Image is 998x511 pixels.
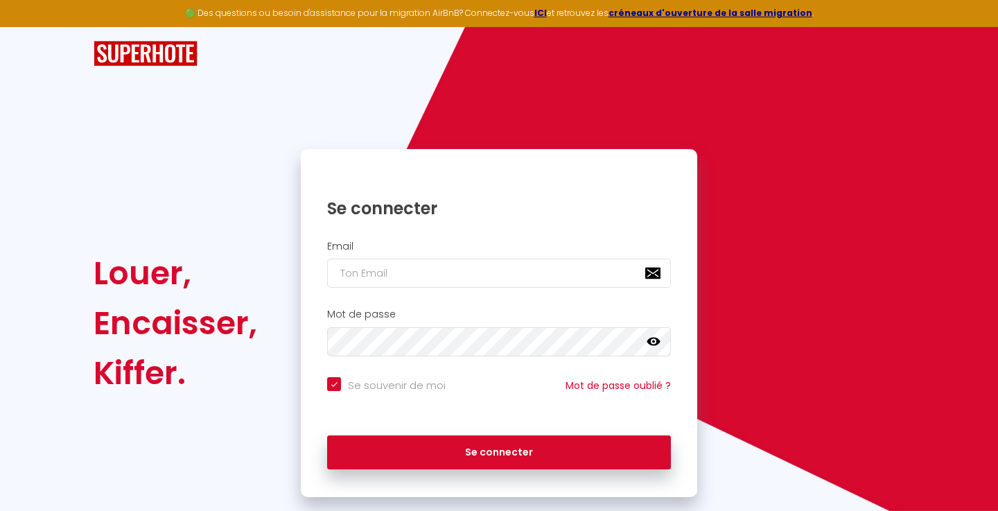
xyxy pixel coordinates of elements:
[327,259,671,288] input: Ton Email
[327,241,671,252] h2: Email
[327,435,671,470] button: Se connecter
[609,7,812,19] a: créneaux d'ouverture de la salle migration
[94,298,257,348] div: Encaisser,
[94,248,257,298] div: Louer,
[534,7,547,19] a: ICI
[566,379,671,392] a: Mot de passe oublié ?
[327,309,671,320] h2: Mot de passe
[94,41,198,67] img: SuperHote logo
[94,348,257,398] div: Kiffer.
[327,198,671,219] h1: Se connecter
